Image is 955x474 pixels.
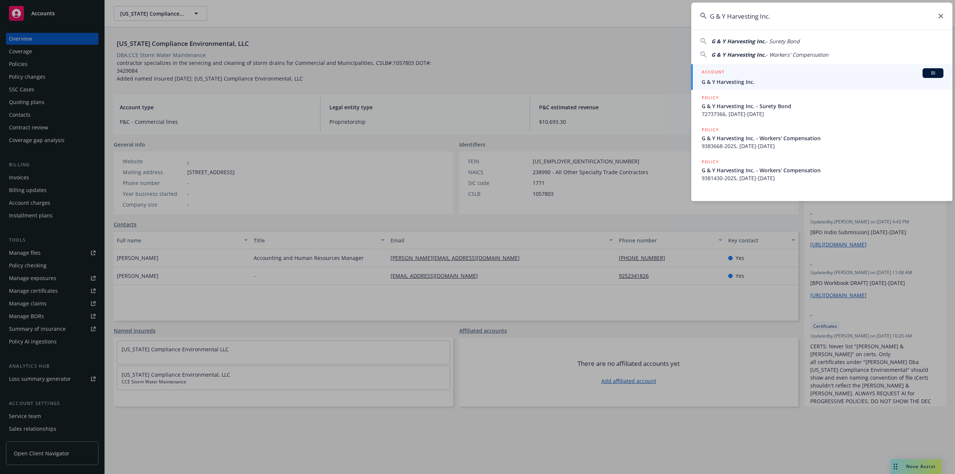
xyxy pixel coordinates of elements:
[691,154,952,186] a: POLICYG & Y Harvesting Inc. - Workers' Compensation9381430-2025, [DATE]-[DATE]
[711,38,766,45] span: G & Y Harvesting Inc.
[702,174,943,182] span: 9381430-2025, [DATE]-[DATE]
[702,142,943,150] span: 9383668-2025, [DATE]-[DATE]
[702,158,719,166] h5: POLICY
[711,51,766,58] span: G & Y Harvesting Inc.
[702,110,943,118] span: 72737366, [DATE]-[DATE]
[766,38,800,45] span: - Surety Bond
[702,166,943,174] span: G & Y Harvesting Inc. - Workers' Compensation
[702,134,943,142] span: G & Y Harvesting Inc. - Workers' Compensation
[691,90,952,122] a: POLICYG & Y Harvesting Inc. - Surety Bond72737366, [DATE]-[DATE]
[702,126,719,134] h5: POLICY
[702,94,719,101] h5: POLICY
[691,64,952,90] a: ACCOUNTBIG & Y Harvesting Inc.
[702,102,943,110] span: G & Y Harvesting Inc. - Surety Bond
[766,51,829,58] span: - Workers' Compensation
[691,122,952,154] a: POLICYG & Y Harvesting Inc. - Workers' Compensation9383668-2025, [DATE]-[DATE]
[691,3,952,29] input: Search...
[926,70,940,76] span: BI
[702,68,724,77] h5: ACCOUNT
[702,78,943,86] span: G & Y Harvesting Inc.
